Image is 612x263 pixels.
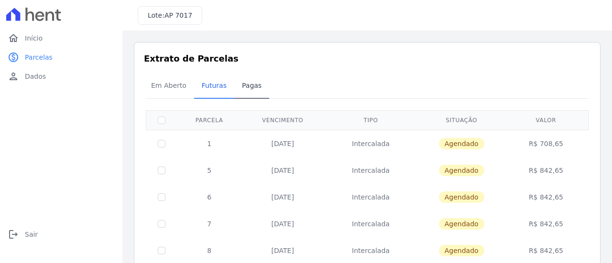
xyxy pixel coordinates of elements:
td: R$ 842,65 [505,157,587,184]
span: AP 7017 [164,11,192,19]
a: Pagas [234,74,269,99]
span: Dados [25,72,46,81]
a: paidParcelas [4,48,119,67]
td: [DATE] [241,157,324,184]
td: 1 [177,130,241,157]
i: logout [8,229,19,240]
a: personDados [4,67,119,86]
th: Vencimento [241,110,324,130]
td: R$ 842,65 [505,210,587,237]
span: Agendado [439,138,484,149]
td: R$ 708,65 [505,130,587,157]
td: Intercalada [324,184,418,210]
a: logoutSair [4,225,119,244]
h3: Extrato de Parcelas [144,52,590,65]
td: R$ 842,65 [505,184,587,210]
span: Agendado [439,245,484,256]
span: Futuras [196,76,232,95]
h3: Lote: [148,11,192,21]
th: Parcela [177,110,241,130]
a: homeInício [4,29,119,48]
th: Tipo [324,110,418,130]
th: Situação [418,110,505,130]
span: Agendado [439,165,484,176]
a: Em Aberto [143,74,194,99]
a: Futuras [194,74,234,99]
th: Valor [505,110,587,130]
span: Início [25,33,43,43]
span: Sair [25,230,38,239]
i: person [8,71,19,82]
i: paid [8,52,19,63]
span: Em Aberto [145,76,192,95]
td: [DATE] [241,184,324,210]
td: 5 [177,157,241,184]
td: [DATE] [241,130,324,157]
td: Intercalada [324,130,418,157]
td: 6 [177,184,241,210]
span: Agendado [439,191,484,203]
td: [DATE] [241,210,324,237]
span: Parcelas [25,53,53,62]
span: Pagas [236,76,267,95]
td: Intercalada [324,210,418,237]
td: Intercalada [324,157,418,184]
td: 7 [177,210,241,237]
i: home [8,32,19,44]
span: Agendado [439,218,484,230]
